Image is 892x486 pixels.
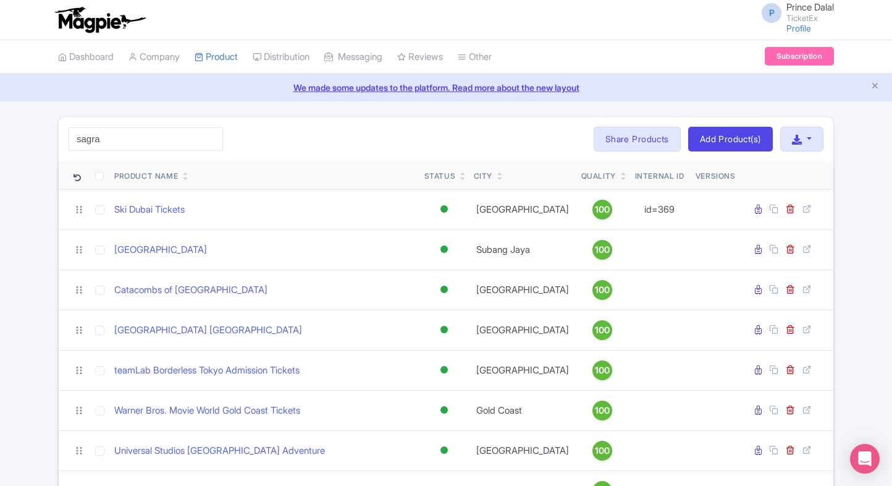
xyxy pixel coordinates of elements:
[754,2,834,22] a: P Prince Dalal TicketEx
[52,6,148,33] img: logo-ab69f6fb50320c5b225c76a69d11143b.png
[438,241,450,258] div: Active
[581,320,623,340] a: 100
[128,40,180,74] a: Company
[581,441,623,461] a: 100
[438,401,450,419] div: Active
[458,40,492,74] a: Other
[438,200,450,218] div: Active
[114,283,267,297] a: Catacombs of [GEOGRAPHIC_DATA]
[595,364,610,377] span: 100
[438,361,450,379] div: Active
[474,171,492,182] div: City
[581,360,623,380] a: 100
[762,3,781,23] span: P
[581,200,623,220] a: 100
[438,441,450,459] div: Active
[397,40,443,74] a: Reviews
[424,171,456,182] div: Status
[469,270,576,310] td: [GEOGRAPHIC_DATA]
[628,161,691,190] th: Internal ID
[114,404,300,418] a: Warner Bros. Movie World Gold Coast Tickets
[7,81,885,94] a: We made some updates to the platform. Read more about the new layout
[469,229,576,270] td: Subang Jaya
[581,171,616,182] div: Quality
[870,80,880,94] button: Close announcement
[469,390,576,430] td: Gold Coast
[438,281,450,299] div: Active
[469,189,576,229] td: [GEOGRAPHIC_DATA]
[114,323,302,338] a: [GEOGRAPHIC_DATA] [GEOGRAPHIC_DATA]
[628,189,691,229] td: id=369
[114,171,178,182] div: Product Name
[469,350,576,390] td: [GEOGRAPHIC_DATA]
[691,161,741,190] th: Versions
[469,310,576,350] td: [GEOGRAPHIC_DATA]
[114,444,325,458] a: Universal Studios [GEOGRAPHIC_DATA] Adventure
[688,127,773,151] a: Add Product(s)
[114,203,185,217] a: Ski Dubai Tickets
[195,40,238,74] a: Product
[469,430,576,471] td: [GEOGRAPHIC_DATA]
[595,243,610,257] span: 100
[595,444,610,458] span: 100
[595,283,610,297] span: 100
[595,404,610,417] span: 100
[594,127,681,151] a: Share Products
[253,40,309,74] a: Distribution
[58,40,114,74] a: Dashboard
[595,323,610,337] span: 100
[765,47,834,66] a: Subscription
[581,240,623,260] a: 100
[581,280,623,300] a: 100
[438,321,450,339] div: Active
[786,1,834,13] span: Prince Dalal
[324,40,382,74] a: Messaging
[69,127,223,151] input: Search product name, city, or interal id
[581,401,623,420] a: 100
[850,444,880,474] div: Open Intercom Messenger
[114,243,207,257] a: [GEOGRAPHIC_DATA]
[786,23,811,33] a: Profile
[595,203,610,216] span: 100
[114,364,300,378] a: teamLab Borderless Tokyo Admission Tickets
[786,14,834,22] small: TicketEx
